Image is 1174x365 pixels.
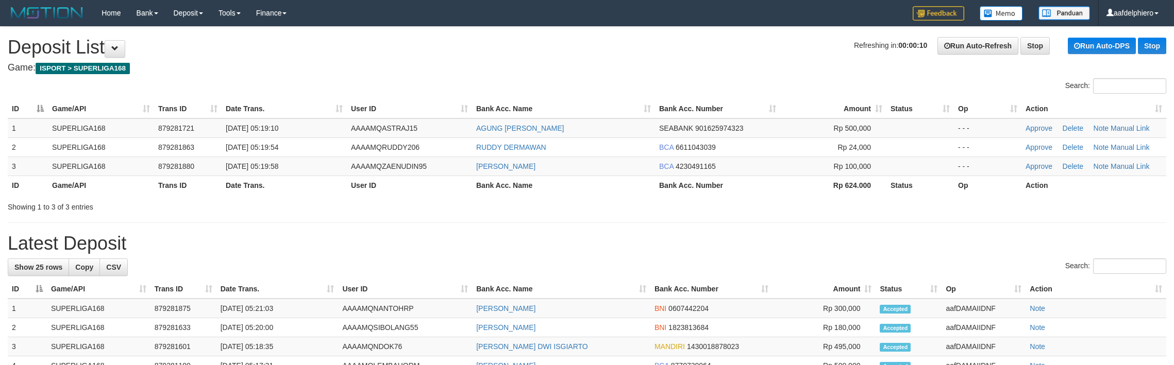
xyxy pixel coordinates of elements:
[1026,143,1052,151] a: Approve
[773,337,876,356] td: Rp 495,000
[876,280,942,299] th: Status: activate to sort column ascending
[687,342,739,351] span: Copy 1430018878023 to clipboard
[351,162,427,170] span: AAAAMQZAENUDIN95
[1093,78,1166,94] input: Search:
[48,99,154,118] th: Game/API: activate to sort column ascending
[8,157,48,176] td: 3
[8,137,48,157] td: 2
[954,118,1021,138] td: - - -
[347,176,472,195] th: User ID
[8,99,48,118] th: ID: activate to sort column descending
[338,318,472,337] td: AAAAMQSIBOLANG55
[1038,6,1090,20] img: panduan.png
[216,337,339,356] td: [DATE] 05:18:35
[36,63,130,74] span: ISPORT > SUPERLIGA168
[1026,124,1052,132] a: Approve
[158,143,194,151] span: 879281863
[650,280,773,299] th: Bank Acc. Number: activate to sort column ascending
[1111,124,1150,132] a: Manual Link
[472,99,655,118] th: Bank Acc. Name: activate to sort column ascending
[834,162,871,170] span: Rp 100,000
[8,299,47,318] td: 1
[913,6,964,21] img: Feedback.jpg
[106,263,121,271] span: CSV
[47,337,150,356] td: SUPERLIGA168
[8,258,69,276] a: Show 25 rows
[476,342,588,351] a: [PERSON_NAME] DWI ISGIARTO
[154,176,222,195] th: Trans ID
[942,299,1026,318] td: aafDAMAIIDNF
[48,176,154,195] th: Game/API
[954,157,1021,176] td: - - -
[48,137,154,157] td: SUPERLIGA168
[1094,162,1109,170] a: Note
[880,324,911,333] span: Accepted
[8,198,481,212] div: Showing 1 to 3 of 3 entries
[954,176,1021,195] th: Op
[942,337,1026,356] td: aafDAMAIIDNF
[8,63,1166,73] h4: Game:
[47,280,150,299] th: Game/API: activate to sort column ascending
[8,176,48,195] th: ID
[937,37,1018,55] a: Run Auto-Refresh
[1068,38,1136,54] a: Run Auto-DPS
[773,318,876,337] td: Rp 180,000
[476,124,564,132] a: AGUNG [PERSON_NAME]
[954,99,1021,118] th: Op: activate to sort column ascending
[659,124,693,132] span: SEABANK
[8,37,1166,58] h1: Deposit List
[8,118,48,138] td: 1
[655,342,685,351] span: MANDIRI
[476,323,535,332] a: [PERSON_NAME]
[1020,37,1050,55] a: Stop
[150,318,216,337] td: 879281633
[351,143,420,151] span: AAAAMQRUDDY206
[48,118,154,138] td: SUPERLIGA168
[1026,280,1166,299] th: Action: activate to sort column ascending
[1065,258,1166,274] label: Search:
[695,124,743,132] span: Copy 901625974323 to clipboard
[472,280,650,299] th: Bank Acc. Name: activate to sort column ascending
[47,318,150,337] td: SUPERLIGA168
[472,176,655,195] th: Bank Acc. Name
[655,323,666,332] span: BNI
[48,157,154,176] td: SUPERLIGA168
[158,162,194,170] span: 879281880
[222,176,347,195] th: Date Trans.
[222,99,347,118] th: Date Trans.: activate to sort column ascending
[476,143,546,151] a: RUDDY DERMAWAN
[1021,176,1166,195] th: Action
[226,143,278,151] span: [DATE] 05:19:54
[676,143,716,151] span: Copy 6611043039 to clipboard
[659,162,674,170] span: BCA
[150,280,216,299] th: Trans ID: activate to sort column ascending
[780,99,886,118] th: Amount: activate to sort column ascending
[476,304,535,312] a: [PERSON_NAME]
[226,124,278,132] span: [DATE] 05:19:10
[780,176,886,195] th: Rp 624.000
[8,5,86,21] img: MOTION_logo.png
[1063,143,1083,151] a: Delete
[854,41,927,49] span: Refreshing in:
[8,337,47,356] td: 3
[69,258,100,276] a: Copy
[655,176,780,195] th: Bank Acc. Number
[942,280,1026,299] th: Op: activate to sort column ascending
[880,343,911,352] span: Accepted
[942,318,1026,337] td: aafDAMAIIDNF
[886,99,954,118] th: Status: activate to sort column ascending
[154,99,222,118] th: Trans ID: activate to sort column ascending
[1138,38,1166,54] a: Stop
[14,263,62,271] span: Show 25 rows
[1030,342,1045,351] a: Note
[338,337,472,356] td: AAAAMQNDOK76
[216,280,339,299] th: Date Trans.: activate to sort column ascending
[1094,124,1109,132] a: Note
[837,143,871,151] span: Rp 24,000
[150,299,216,318] td: 879281875
[8,318,47,337] td: 2
[834,124,871,132] span: Rp 500,000
[773,280,876,299] th: Amount: activate to sort column ascending
[1026,162,1052,170] a: Approve
[75,263,93,271] span: Copy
